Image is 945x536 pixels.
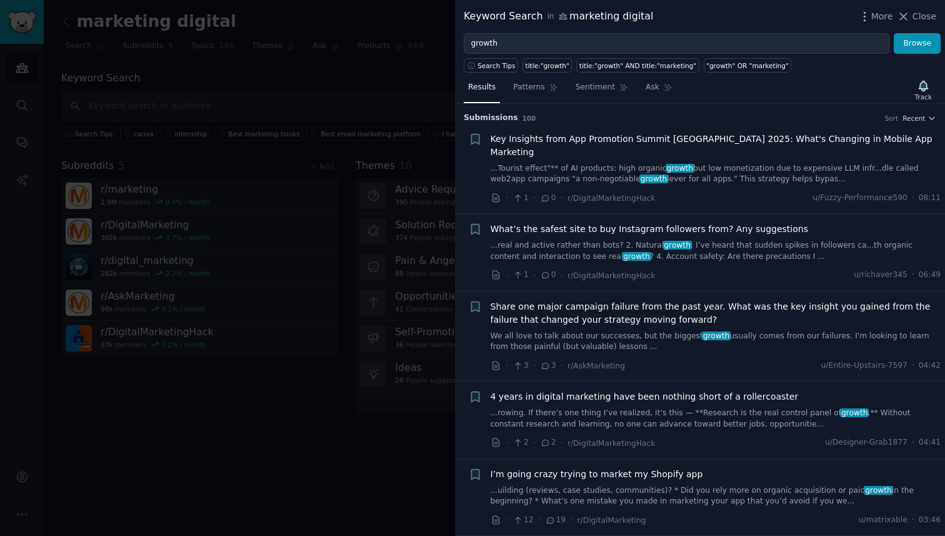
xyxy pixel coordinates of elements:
[533,269,536,282] span: ·
[512,270,528,281] span: 1
[812,193,907,204] span: u/Fuzzy-Performance590
[561,269,563,282] span: ·
[540,193,556,204] span: 0
[533,437,536,450] span: ·
[567,439,656,448] span: r/DigitalMarketingHack
[871,10,893,23] span: More
[902,114,925,123] span: Recent
[468,82,496,93] span: Results
[704,58,792,73] a: "growth" OR "marketing"
[576,82,615,93] span: Sentiment
[919,437,941,448] span: 04:41
[706,61,789,70] div: "growth" OR "marketing"
[491,163,941,185] a: ...Tourist effect"** of AI products: high organicgrowthbut low monetization due to expensive LLM ...
[464,33,889,54] input: Try a keyword related to your business
[522,114,536,122] span: 100
[464,78,500,103] a: Results
[663,241,692,250] span: growth
[854,270,907,281] span: u/richaver345
[506,191,508,205] span: ·
[491,223,808,236] a: What’s the safest site to buy Instagram followers from? Any suggestions
[577,516,646,525] span: r/DigitalMarketing
[571,78,632,103] a: Sentiment
[464,9,653,24] div: Keyword Search marketing digital
[513,82,544,93] span: Patterns
[567,271,656,280] span: r/DigitalMarketingHack
[919,270,941,281] span: 06:49
[491,485,941,507] a: ...uilding (reviews, case studies, communities)? * Did you rely more on organic acquisition or pa...
[491,408,941,430] a: ...rowing. If there’s one thing I’ve realized, it’s this — **Research is the real control panel o...
[526,61,569,70] div: title:"growth"
[561,437,563,450] span: ·
[540,437,556,448] span: 2
[491,331,941,353] a: We all love to talk about our successes, but the biggestgrowthusually comes from our failures. I'...
[522,58,572,73] a: title:"growth"
[506,437,508,450] span: ·
[570,513,572,527] span: ·
[897,10,936,23] button: Close
[491,390,799,403] a: 4 years in digital marketing have been nothing short of a rollercoaster
[894,33,941,54] button: Browse
[859,515,907,526] span: u/matrixable
[538,513,541,527] span: ·
[825,437,907,448] span: u/Designer-Grab1877
[506,513,508,527] span: ·
[547,11,554,23] span: in
[506,269,508,282] span: ·
[911,77,936,103] button: Track
[512,515,533,526] span: 12
[491,468,703,481] a: I’m going crazy trying to market my Shopify app
[858,10,893,23] button: More
[885,114,899,123] div: Sort
[512,437,528,448] span: 2
[821,360,907,372] span: u/Entire-Upstairs-7597
[533,191,536,205] span: ·
[864,486,892,495] span: growth
[912,360,914,372] span: ·
[912,515,914,526] span: ·
[477,61,516,70] span: Search Tips
[912,437,914,448] span: ·
[512,193,528,204] span: 1
[561,359,563,372] span: ·
[540,270,556,281] span: 0
[919,193,941,204] span: 08:11
[666,164,694,173] span: growth
[509,78,562,103] a: Patterns
[902,114,936,123] button: Recent
[840,408,869,417] span: growth
[702,331,731,340] span: growth
[579,61,696,70] div: title:"growth" AND title:"marketing"
[561,191,563,205] span: ·
[545,515,566,526] span: 19
[512,360,528,372] span: 3
[919,360,941,372] span: 04:42
[491,133,941,159] a: Key Insights from App Promotion Summit [GEOGRAPHIC_DATA] 2025: What's Changing in Mobile App Mark...
[912,10,936,23] span: Close
[641,78,677,103] a: Ask
[919,515,941,526] span: 03:46
[491,240,941,262] a: ...real and active rather than bots? 2. Naturalgrowth: I’ve heard that sudden spikes in followers...
[533,359,536,372] span: ·
[464,58,518,73] button: Search Tips
[912,270,914,281] span: ·
[491,300,941,326] a: Share one major campaign failure from the past year. What was the key insight you gained from the...
[622,252,651,261] span: growth
[464,113,518,124] span: Submission s
[506,359,508,372] span: ·
[915,93,932,101] div: Track
[912,193,914,204] span: ·
[567,362,625,370] span: r/AskMarketing
[567,194,656,203] span: r/DigitalMarketingHack
[540,360,556,372] span: 3
[576,58,699,73] a: title:"growth" AND title:"marketing"
[639,174,668,183] span: growth
[646,82,659,93] span: Ask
